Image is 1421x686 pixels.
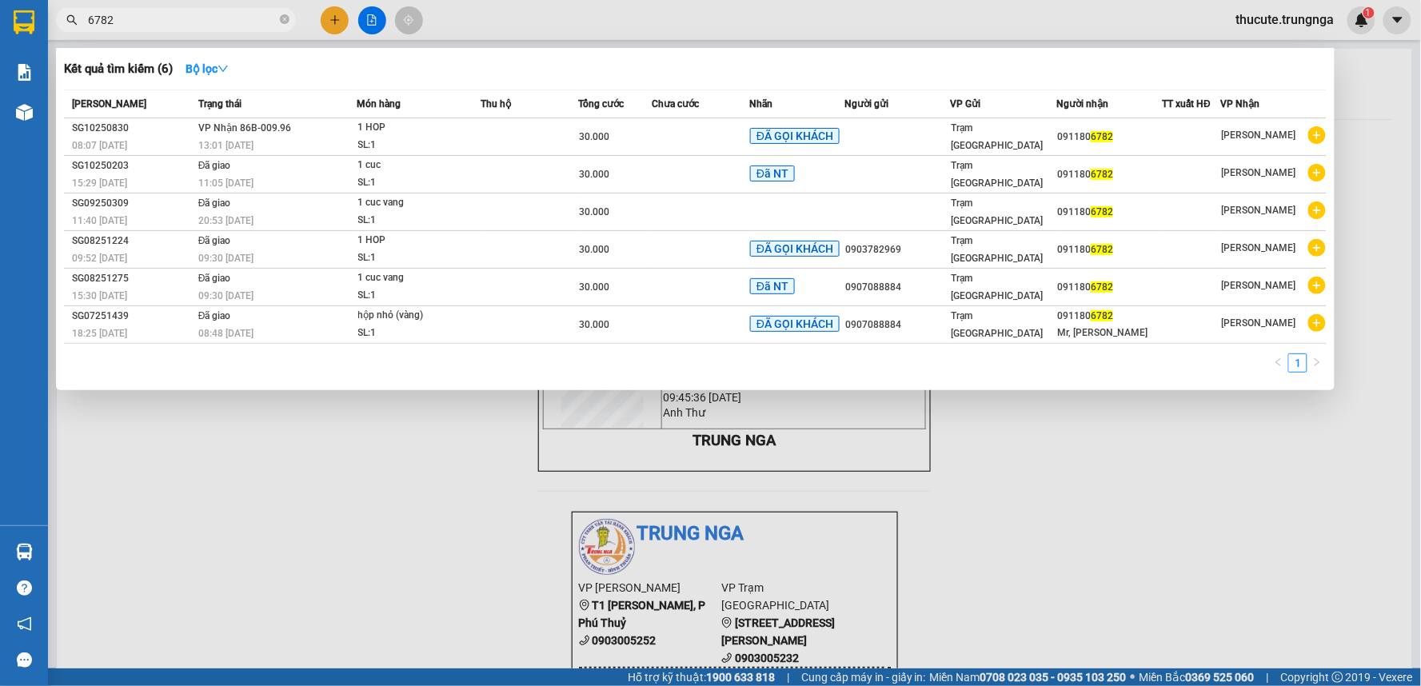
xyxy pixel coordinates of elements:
[198,273,231,284] span: Đã giao
[1163,98,1211,110] span: TT xuất HĐ
[150,103,317,126] div: 40.000
[357,98,401,110] span: Món hàng
[16,544,33,560] img: warehouse-icon
[749,98,772,110] span: Nhãn
[17,652,32,668] span: message
[1057,308,1161,325] div: 091180
[1057,129,1161,146] div: 091180
[952,235,1044,264] span: Trạm [GEOGRAPHIC_DATA]
[198,98,241,110] span: Trạng thái
[1057,279,1161,296] div: 091180
[72,195,194,212] div: SG09250309
[1057,204,1161,221] div: 091180
[750,166,795,181] span: Đã NT
[844,98,888,110] span: Người gửi
[358,232,478,249] div: 1 HOP
[1269,353,1288,373] li: Previous Page
[1221,98,1260,110] span: VP Nhận
[14,10,34,34] img: logo-vxr
[358,194,478,212] div: 1 cuc vang
[750,278,795,294] span: Đã NT
[17,580,32,596] span: question-circle
[218,63,229,74] span: down
[198,160,231,171] span: Đã giao
[1091,244,1113,255] span: 6782
[578,98,624,110] span: Tổng cước
[72,98,146,110] span: [PERSON_NAME]
[72,120,194,137] div: SG10250830
[1222,167,1296,178] span: [PERSON_NAME]
[16,104,33,121] img: warehouse-icon
[1057,166,1161,183] div: 091180
[1269,353,1288,373] button: left
[358,157,478,174] div: 1 cuc
[1091,310,1113,321] span: 6782
[1308,314,1326,332] span: plus-circle
[198,290,253,301] span: 09:30 [DATE]
[750,128,840,144] span: ĐÃ GỌI KHÁCH
[358,269,478,287] div: 1 cuc vang
[358,212,478,229] div: SL: 1
[198,177,253,189] span: 11:05 [DATE]
[72,158,194,174] div: SG10250203
[358,325,478,342] div: SL: 1
[579,206,609,217] span: 30.000
[952,273,1044,301] span: Trạm [GEOGRAPHIC_DATA]
[1274,357,1283,367] span: left
[1057,241,1161,258] div: 091180
[153,14,315,52] div: Trạm [GEOGRAPHIC_DATA]
[1308,164,1326,181] span: plus-circle
[72,177,127,189] span: 15:29 [DATE]
[1288,353,1307,373] li: 1
[845,317,949,333] div: 0907088884
[14,50,142,72] div: 0971717140
[150,107,212,124] span: Chưa thu :
[72,328,127,339] span: 18:25 [DATE]
[952,197,1044,226] span: Trạm [GEOGRAPHIC_DATA]
[14,14,142,50] div: [PERSON_NAME]
[1091,281,1113,293] span: 6782
[198,328,253,339] span: 08:48 [DATE]
[198,215,253,226] span: 20:53 [DATE]
[16,64,33,81] img: solution-icon
[72,140,127,151] span: 08:07 [DATE]
[173,56,241,82] button: Bộ lọcdown
[845,279,949,296] div: 0907088884
[1307,353,1327,373] button: right
[579,281,609,293] span: 30.000
[153,71,315,94] div: 0907272682
[1057,325,1161,341] div: Mr, [PERSON_NAME]
[88,11,277,29] input: Tìm tên, số ĐT hoặc mã đơn
[952,160,1044,189] span: Trạm [GEOGRAPHIC_DATA]
[72,233,194,249] div: SG08251224
[1091,206,1113,217] span: 6782
[1308,201,1326,219] span: plus-circle
[186,62,229,75] strong: Bộ lọc
[1056,98,1108,110] span: Người nhận
[358,174,478,192] div: SL: 1
[198,197,231,209] span: Đã giao
[1091,169,1113,180] span: 6782
[198,310,231,321] span: Đã giao
[358,287,478,305] div: SL: 1
[750,316,840,332] span: ĐÃ GỌI KHÁCH
[952,122,1044,151] span: Trạm [GEOGRAPHIC_DATA]
[652,98,699,110] span: Chưa cước
[845,241,949,258] div: 0903782969
[579,131,609,142] span: 30.000
[358,249,478,267] div: SL: 1
[1308,239,1326,257] span: plus-circle
[952,310,1044,339] span: Trạm [GEOGRAPHIC_DATA]
[1308,126,1326,144] span: plus-circle
[951,98,981,110] span: VP Gửi
[72,308,194,325] div: SG07251439
[358,307,478,325] div: hộp nhỏ (vàng)
[358,137,478,154] div: SL: 1
[481,98,511,110] span: Thu hộ
[280,13,289,28] span: close-circle
[153,15,191,32] span: Nhận:
[280,14,289,24] span: close-circle
[1222,280,1296,291] span: [PERSON_NAME]
[17,616,32,632] span: notification
[72,290,127,301] span: 15:30 [DATE]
